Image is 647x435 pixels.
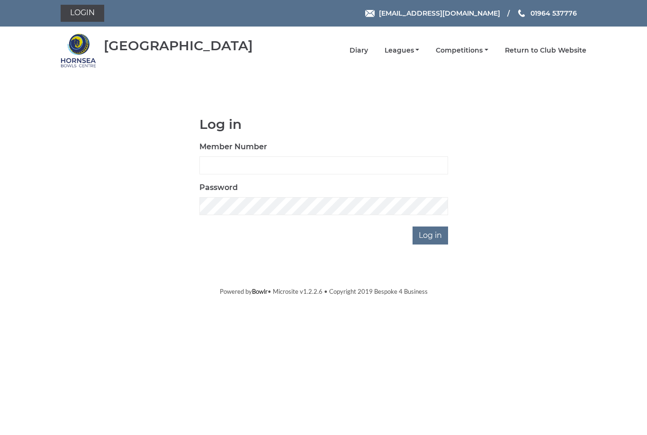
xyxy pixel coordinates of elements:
label: Password [199,182,238,193]
img: Phone us [518,9,525,17]
input: Log in [413,227,448,245]
span: [EMAIL_ADDRESS][DOMAIN_NAME] [379,9,500,18]
span: 01964 537776 [530,9,577,18]
span: Powered by • Microsite v1.2.2.6 • Copyright 2019 Bespoke 4 Business [220,288,428,295]
a: Bowlr [252,288,268,295]
a: Phone us 01964 537776 [517,8,577,18]
a: Return to Club Website [505,46,586,55]
img: Email [365,10,375,17]
a: Login [61,5,104,22]
a: Email [EMAIL_ADDRESS][DOMAIN_NAME] [365,8,500,18]
img: Hornsea Bowls Centre [61,33,96,68]
a: Diary [350,46,368,55]
a: Leagues [385,46,420,55]
div: [GEOGRAPHIC_DATA] [104,38,253,53]
a: Competitions [436,46,488,55]
h1: Log in [199,117,448,132]
label: Member Number [199,141,267,153]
